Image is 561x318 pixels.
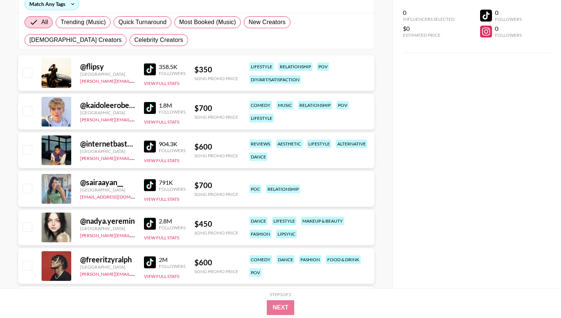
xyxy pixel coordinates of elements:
[249,140,272,148] div: reviews
[80,231,190,238] a: [PERSON_NAME][EMAIL_ADDRESS][DOMAIN_NAME]
[80,71,135,77] div: [GEOGRAPHIC_DATA]
[144,256,156,268] img: TikTok
[249,153,268,161] div: dance
[249,62,274,71] div: lifestyle
[80,110,135,115] div: [GEOGRAPHIC_DATA]
[276,230,297,238] div: lipsync
[194,230,238,236] div: Song Promo Price
[144,81,179,86] button: View Full Stats
[80,77,190,84] a: [PERSON_NAME][EMAIL_ADDRESS][DOMAIN_NAME]
[144,158,179,163] button: View Full Stats
[249,217,268,225] div: dance
[159,63,186,71] div: 358.5K
[194,76,238,81] div: Song Promo Price
[80,139,135,148] div: @ internetbastard
[249,255,272,264] div: comedy
[80,187,135,193] div: [GEOGRAPHIC_DATA]
[249,101,272,109] div: comedy
[80,270,190,277] a: [PERSON_NAME][EMAIL_ADDRESS][DOMAIN_NAME]
[194,65,238,74] div: $ 350
[270,292,291,297] div: Step 1 of 2
[80,148,135,154] div: [GEOGRAPHIC_DATA]
[301,217,344,225] div: makeup & beauty
[336,140,367,148] div: alternative
[307,140,331,148] div: lifestyle
[144,102,156,114] img: TikTok
[80,216,135,226] div: @ nadya.yeremin
[276,101,293,109] div: music
[495,16,522,22] div: Followers
[159,140,186,148] div: 904.3K
[144,235,179,240] button: View Full Stats
[80,115,190,122] a: [PERSON_NAME][EMAIL_ADDRESS][DOMAIN_NAME]
[194,219,238,229] div: $ 450
[194,191,238,197] div: Song Promo Price
[194,258,238,267] div: $ 600
[272,217,296,225] div: lifestyle
[144,63,156,75] img: TikTok
[118,18,167,27] span: Quick Turnaround
[249,230,272,238] div: fashion
[80,255,135,264] div: @ freeritzyralph
[159,71,186,76] div: Followers
[194,142,238,151] div: $ 600
[80,178,135,187] div: @ sairaayan__
[80,226,135,231] div: [GEOGRAPHIC_DATA]
[276,255,295,264] div: dance
[266,185,300,193] div: relationship
[267,300,295,315] button: Next
[249,114,274,122] div: lifestyle
[80,264,135,270] div: [GEOGRAPHIC_DATA]
[194,114,238,120] div: Song Promo Price
[179,18,236,27] span: Most Booked (Music)
[144,179,156,191] img: TikTok
[41,18,48,27] span: All
[403,25,455,32] div: $0
[194,269,238,274] div: Song Promo Price
[249,185,262,193] div: poc
[159,217,186,225] div: 2.8M
[80,193,155,200] a: [EMAIL_ADDRESS][DOMAIN_NAME]
[194,153,238,158] div: Song Promo Price
[159,263,186,269] div: Followers
[159,148,186,153] div: Followers
[403,16,455,22] div: Influencers Selected
[278,62,312,71] div: relationship
[144,119,179,125] button: View Full Stats
[299,255,321,264] div: fashion
[249,18,286,27] span: New Creators
[134,36,183,45] span: Celebrity Creators
[495,9,522,16] div: 0
[194,181,238,190] div: $ 700
[326,255,361,264] div: food & drink
[80,101,135,110] div: @ kaidoleerobertslife
[337,101,349,109] div: pov
[80,62,135,71] div: @ flipsy
[159,102,186,109] div: 1.8M
[60,18,106,27] span: Trending (Music)
[298,101,332,109] div: relationship
[194,104,238,113] div: $ 700
[144,218,156,230] img: TikTok
[403,9,455,16] div: 0
[29,36,122,45] span: [DEMOGRAPHIC_DATA] Creators
[276,140,302,148] div: aesthetic
[495,25,522,32] div: 0
[159,109,186,115] div: Followers
[249,75,301,84] div: diy/art/satisfaction
[144,273,179,279] button: View Full Stats
[524,281,552,309] iframe: Drift Widget Chat Controller
[80,154,190,161] a: [PERSON_NAME][EMAIL_ADDRESS][DOMAIN_NAME]
[159,225,186,230] div: Followers
[144,196,179,202] button: View Full Stats
[495,32,522,38] div: Followers
[144,141,156,153] img: TikTok
[159,256,186,263] div: 2M
[159,186,186,192] div: Followers
[403,32,455,38] div: Estimated Price
[317,62,329,71] div: pov
[249,268,262,277] div: pov
[159,179,186,186] div: 791K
